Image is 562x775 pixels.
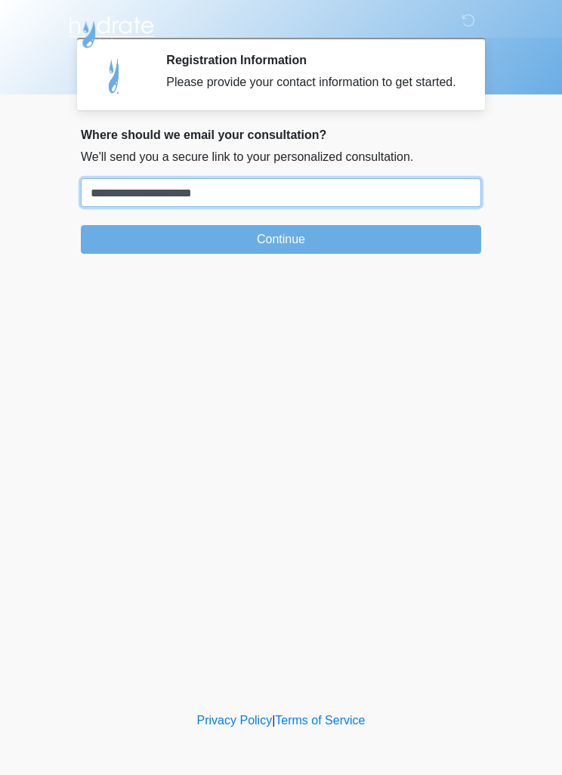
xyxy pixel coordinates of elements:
[81,148,481,166] p: We'll send you a secure link to your personalized consultation.
[81,128,481,142] h2: Where should we email your consultation?
[275,714,365,727] a: Terms of Service
[81,225,481,254] button: Continue
[166,73,459,91] div: Please provide your contact information to get started.
[92,53,137,98] img: Agent Avatar
[66,11,156,49] img: Hydrate IV Bar - Scottsdale Logo
[197,714,273,727] a: Privacy Policy
[272,714,275,727] a: |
